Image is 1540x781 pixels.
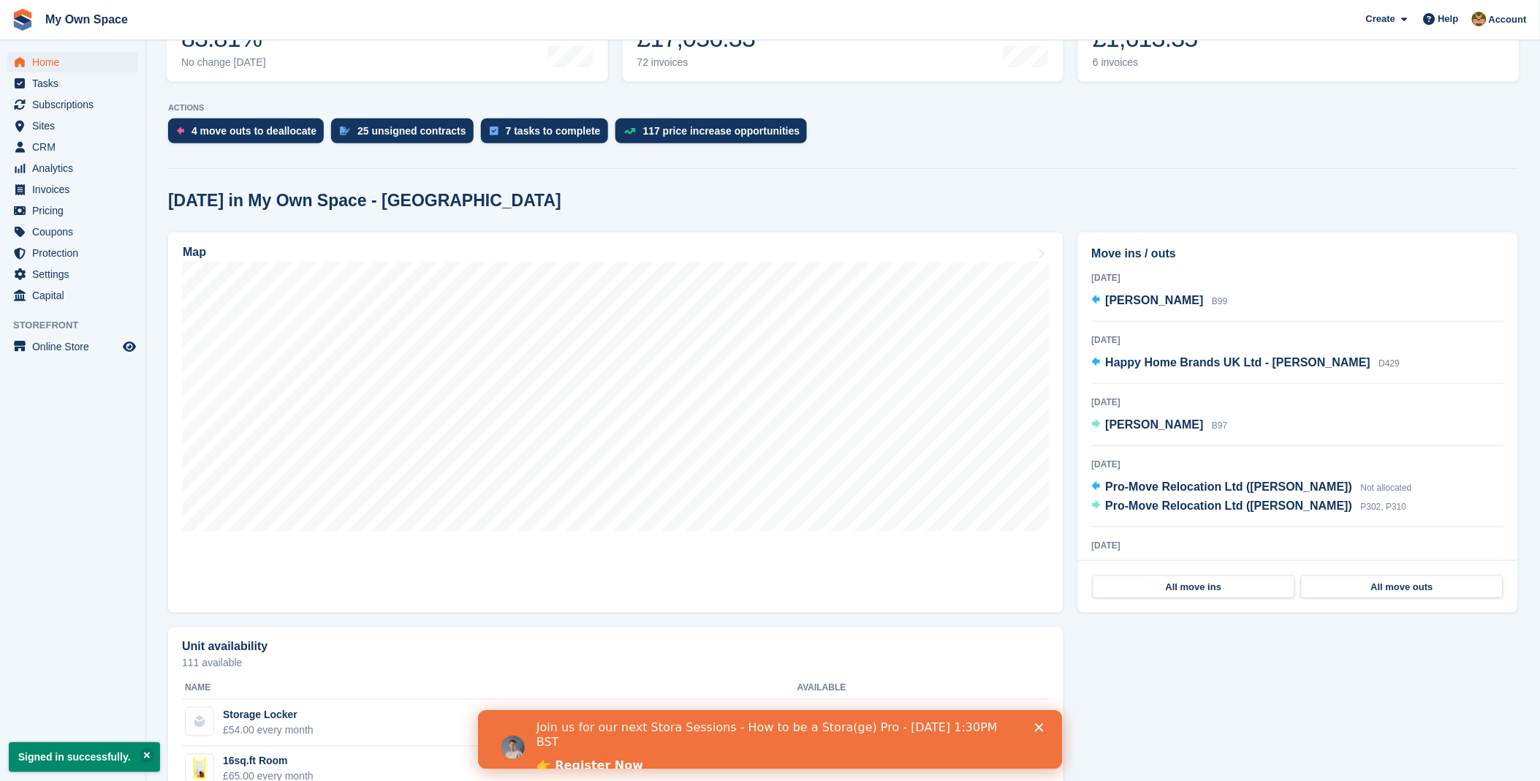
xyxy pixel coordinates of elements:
p: ACTIONS [168,103,1518,113]
div: Close [557,13,572,22]
th: Name [182,676,797,700]
a: Map [168,233,1063,613]
div: [DATE] [1092,539,1504,552]
span: Happy Home Brands UK Ltd - [PERSON_NAME] [1106,356,1371,369]
span: D429 [1379,358,1400,369]
a: menu [7,179,138,200]
div: [DATE] [1092,396,1504,409]
img: blank-unit-type-icon-ffbac7b88ba66c5e286b0e438baccc4b9c83835d4c34f86887a83fc20ec27e7b.svg [186,708,213,736]
a: All move outs [1301,576,1503,599]
a: 👉 Register Now [58,48,165,64]
div: 6 invoices [1093,56,1198,69]
span: Pricing [32,200,120,221]
span: CRM [32,137,120,157]
span: Analytics [32,158,120,178]
img: move_outs_to_deallocate_icon-f764333ba52eb49d3ac5e1228854f67142a1ed5810a6f6cc68b1a99e826820c5.svg [177,127,184,135]
a: menu [7,336,138,357]
p: 111 available [182,657,1050,668]
h2: [DATE] in My Own Space - [GEOGRAPHIC_DATA] [168,191,561,211]
div: No change [DATE] [181,56,266,69]
div: 117 price increase opportunities [643,125,800,137]
span: Pro-Move Relocation Ltd ([PERSON_NAME]) [1106,480,1353,493]
a: menu [7,52,138,72]
span: Coupons [32,222,120,242]
a: menu [7,243,138,263]
a: menu [7,222,138,242]
a: menu [7,264,138,284]
a: menu [7,73,138,94]
a: Pro-Move Relocation Ltd ([PERSON_NAME]) Not allocated [1092,478,1412,497]
a: All move ins [1093,576,1295,599]
a: menu [7,116,138,136]
span: Pro-Move Relocation Ltd ([PERSON_NAME]) [1106,499,1353,512]
span: Subscriptions [32,94,120,115]
h2: Move ins / outs [1092,245,1504,263]
div: £54.00 every month [223,722,314,738]
a: [PERSON_NAME] B97 [1092,416,1228,435]
div: [DATE] [1092,458,1504,471]
a: 7 tasks to complete [481,118,615,151]
div: [DATE] [1092,333,1504,347]
img: Keely Collin [1472,12,1487,26]
a: My Own Space [39,7,134,31]
div: 16sq.ft Room [223,754,314,769]
a: [PERSON_NAME] B99 [1092,292,1228,311]
span: [PERSON_NAME] [1106,418,1204,431]
iframe: Intercom live chat banner [478,710,1063,769]
div: Storage Locker [223,707,314,722]
img: task-75834270c22a3079a89374b754ae025e5fb1db73e45f91037f5363f120a921f8.svg [490,127,498,135]
a: 25 unsigned contracts [331,118,481,151]
span: [PERSON_NAME] [1106,294,1204,306]
span: Tasks [32,73,120,94]
div: 7 tasks to complete [506,125,601,137]
span: Create [1366,12,1395,26]
div: [DATE] [1092,271,1504,284]
span: B97 [1212,420,1227,431]
img: stora-icon-8386f47178a22dfd0bd8f6a31ec36ba5ce8667c1dd55bd0f319d3a0aa187defe.svg [12,9,34,31]
a: 4 move outs to deallocate [168,118,331,151]
a: 117 price increase opportunities [615,118,815,151]
span: Sites [32,116,120,136]
span: Capital [32,285,120,306]
span: B99 [1212,296,1227,306]
img: price_increase_opportunities-93ffe204e8149a01c8c9dc8f82e8f89637d9d84a8eef4429ea346261dce0b2c0.svg [624,128,636,135]
a: menu [7,200,138,221]
span: Invoices [32,179,120,200]
span: Storefront [13,318,145,333]
div: 72 invoices [637,56,756,69]
a: menu [7,94,138,115]
span: Online Store [32,336,120,357]
a: menu [7,158,138,178]
img: contract_signature_icon-13c848040528278c33f63329250d36e43548de30e8caae1d1a13099fd9432cc5.svg [340,127,350,135]
a: Happy Home Brands UK Ltd - [PERSON_NAME] D429 [1092,354,1400,373]
a: Pro-Move Relocation Ltd ([PERSON_NAME]) P302, P310 [1092,497,1407,516]
h2: Unit availability [182,640,268,653]
th: Available [797,676,952,700]
div: 25 unsigned contracts [357,125,466,137]
a: menu [7,137,138,157]
div: 4 move outs to deallocate [191,125,316,137]
p: Signed in successfully. [9,742,160,772]
span: Help [1438,12,1459,26]
a: menu [7,285,138,306]
td: 9/11 [797,700,952,747]
span: Settings [32,264,120,284]
a: Preview store [121,338,138,355]
h2: Map [183,246,206,259]
span: Protection [32,243,120,263]
span: Home [32,52,120,72]
span: Account [1489,12,1527,27]
span: Not allocated [1361,483,1412,493]
span: P302, P310 [1361,502,1407,512]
